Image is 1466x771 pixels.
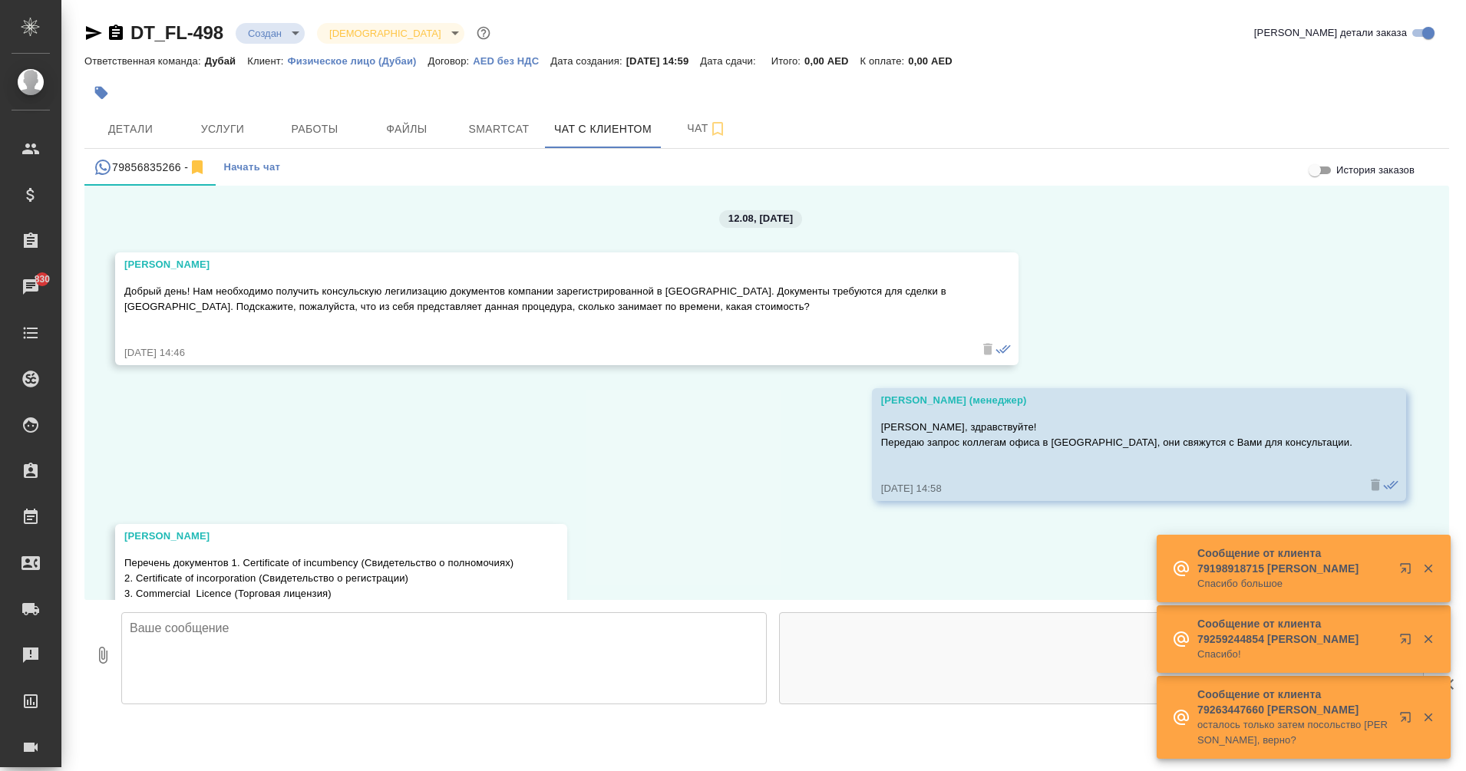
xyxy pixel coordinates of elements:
[881,420,1352,450] p: [PERSON_NAME], здравствуйте! Передаю запрос коллегам офиса в [GEOGRAPHIC_DATA], они свяжутся с Ва...
[4,268,58,306] a: 830
[107,24,125,42] button: Скопировать ссылку
[1197,616,1389,647] p: Сообщение от клиента 79259244854 [PERSON_NAME]
[708,120,727,138] svg: Подписаться
[84,55,205,67] p: Ответственная команда:
[1412,710,1444,724] button: Закрыть
[247,55,287,67] p: Клиент:
[1197,647,1389,662] p: Спасибо!
[370,120,444,139] span: Файлы
[236,23,305,44] div: Создан
[771,55,804,67] p: Итого:
[1197,545,1389,576] p: Сообщение от клиента 79198918715 [PERSON_NAME]
[860,55,909,67] p: К оплате:
[130,22,223,43] a: DT_FL-498
[216,149,288,186] button: Начать чат
[186,120,259,139] span: Услуги
[473,55,550,67] p: AED без НДС
[223,159,280,176] span: Начать чат
[124,284,965,315] p: Добрый день! Нам необходимо получить консульскую легилизацию документов компании зарегистрированн...
[1197,687,1389,717] p: Сообщение от клиента 79263447660 [PERSON_NAME]
[1336,163,1415,178] span: История заказов
[317,23,464,44] div: Создан
[473,54,550,67] a: AED без НДС
[124,529,513,544] div: [PERSON_NAME]
[124,345,965,361] div: [DATE] 14:46
[1197,717,1389,748] p: осталось только затем посольство [PERSON_NAME], верно?
[462,120,536,139] span: Smartcat
[804,55,860,67] p: 0,00 AED
[428,55,474,67] p: Договор:
[670,119,744,138] span: Чат
[243,27,286,40] button: Создан
[205,55,248,67] p: Дубай
[881,481,1352,496] div: [DATE] 14:58
[124,257,965,272] div: [PERSON_NAME]
[288,54,428,67] a: Физическое лицо (Дубаи)
[908,55,963,67] p: 0,00 AED
[1412,562,1444,575] button: Закрыть
[94,120,167,139] span: Детали
[84,24,103,42] button: Скопировать ссылку для ЯМессенджера
[1390,702,1427,739] button: Открыть в новой вкладке
[881,393,1352,408] div: [PERSON_NAME] (менеджер)
[188,158,206,176] svg: Отписаться
[550,55,626,67] p: Дата создания:
[1390,553,1427,590] button: Открыть в новой вкладке
[700,55,759,67] p: Дата сдачи:
[94,158,206,177] div: 79856835266 (Ирина) - (undefined)
[1254,25,1407,41] span: [PERSON_NAME] детали заказа
[124,555,513,617] p: Перечень документов 1. Certificate of incumbency (Свидетельство о полномочиях) 2. Certificate of ...
[25,272,60,287] span: 830
[554,120,652,139] span: Чат с клиентом
[728,211,793,226] p: 12.08, [DATE]
[84,149,1449,186] div: simple tabs example
[325,27,445,40] button: [DEMOGRAPHIC_DATA]
[1197,576,1389,591] p: Спасибо большое
[474,23,494,43] button: Доп статусы указывают на важность/срочность заказа
[278,120,352,139] span: Работы
[626,55,701,67] p: [DATE] 14:59
[288,55,428,67] p: Физическое лицо (Дубаи)
[84,76,118,110] button: Добавить тэг
[1412,632,1444,646] button: Закрыть
[1390,624,1427,661] button: Открыть в новой вкладке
